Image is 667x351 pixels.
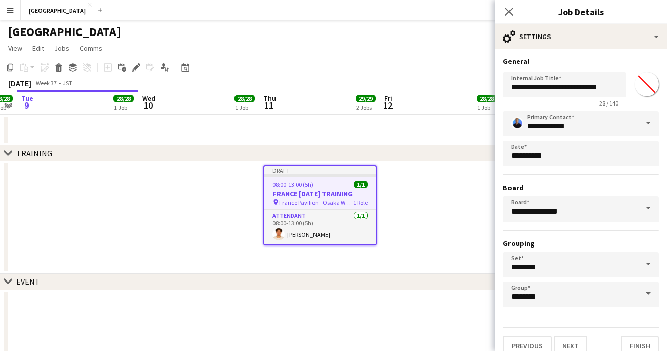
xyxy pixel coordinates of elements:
h3: General [503,57,659,66]
span: 10 [141,99,155,111]
h3: Board [503,183,659,192]
span: France Pavilion - Osaka World Expo [279,199,353,206]
h1: [GEOGRAPHIC_DATA] [8,24,121,40]
span: Jobs [54,44,69,53]
div: TRAINING [16,148,52,158]
span: 9 [20,99,33,111]
a: Comms [75,42,106,55]
a: Edit [28,42,48,55]
span: Wed [142,94,155,103]
span: Week 37 [33,79,59,87]
a: Jobs [50,42,73,55]
button: [GEOGRAPHIC_DATA] [21,1,94,20]
span: 08:00-13:00 (5h) [272,181,313,188]
app-job-card: Draft08:00-13:00 (5h)1/1FRANCE [DATE] TRAINING France Pavilion - Osaka World Expo1 RoleATTENDANT1... [263,165,377,245]
div: EVENT [16,276,40,287]
span: 11 [262,99,276,111]
div: 1 Job [235,103,254,111]
h3: FRANCE [DATE] TRAINING [264,189,376,198]
span: Edit [32,44,44,53]
div: Settings [495,24,667,49]
span: 28/28 [477,95,497,102]
span: 28/28 [113,95,134,102]
div: 2 Jobs [356,103,375,111]
div: JST [63,79,72,87]
span: 29/29 [356,95,376,102]
span: 28/28 [234,95,255,102]
span: View [8,44,22,53]
app-card-role: ATTENDANT1/108:00-13:00 (5h)[PERSON_NAME] [264,210,376,244]
h3: Job Details [495,5,667,18]
div: 1 Job [114,103,133,111]
span: 12 [383,99,393,111]
div: [DATE] [8,78,31,88]
span: Comms [80,44,102,53]
span: Fri [384,94,393,103]
span: Tue [21,94,33,103]
span: Thu [263,94,276,103]
span: 28 / 140 [591,99,626,107]
span: 1 Role [353,199,368,206]
span: 1/1 [354,181,368,188]
h3: Grouping [503,239,659,248]
div: Draft [264,166,376,174]
a: View [4,42,26,55]
div: 1 Job [477,103,496,111]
